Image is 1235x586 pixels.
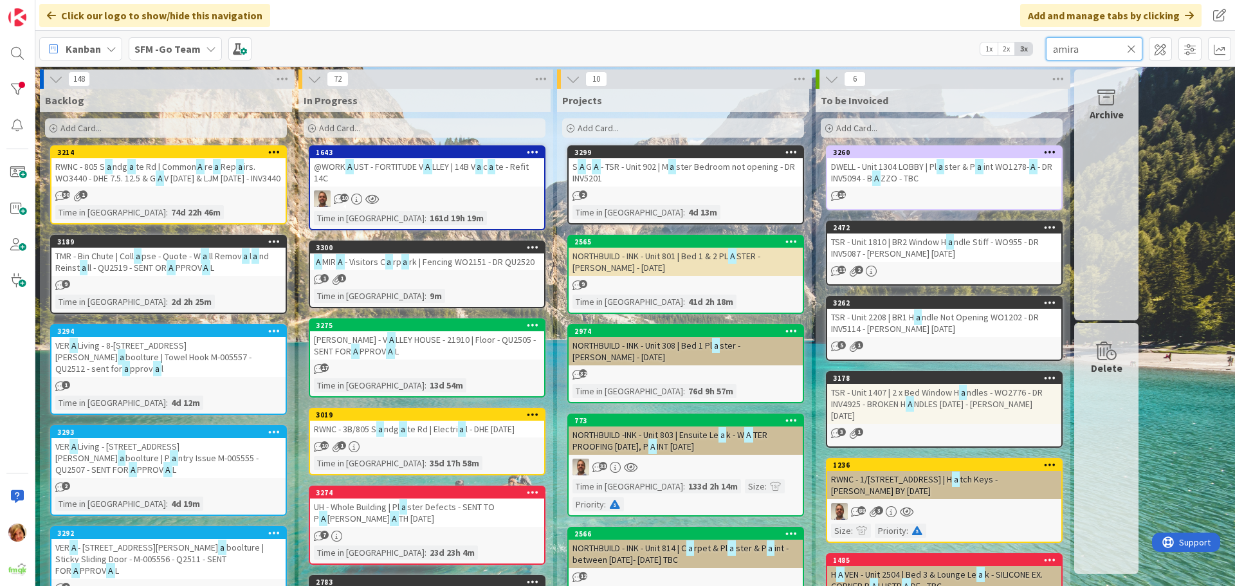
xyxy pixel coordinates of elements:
[55,250,269,273] span: nd Reinst
[55,542,69,553] span: VER
[51,325,286,377] div: 3294VERALiving - 8-[STREET_ADDRESS][PERSON_NAME]aboolture | Towel Hook M-005557 - QU2512 - sent f...
[202,260,210,275] mark: A
[51,527,286,579] div: 3292VERA- [STREET_ADDRESS][PERSON_NAME]aboolture | Sticky Sliding Door - M-005556 - Q2511 - SENT ...
[55,161,105,172] span: RWNC - 805 S
[80,260,87,275] mark: a
[134,248,142,263] mark: a
[118,450,125,465] mark: a
[683,384,685,398] span: :
[767,540,774,555] mark: a
[572,429,767,452] span: TER PROOFING [DATE], P
[837,428,846,436] span: 3
[136,161,196,172] span: te Rd | Common
[569,415,803,455] div: 773NORTHBUILD -INK - Unit 803 | Ensuite Leak - WATER PROOFING [DATE], PAINT [DATE]
[172,464,176,475] span: L
[319,122,360,134] span: Add Card...
[826,458,1063,543] a: 1236RWNC - 1/[STREET_ADDRESS] | Hatch Keys - [PERSON_NAME] BY [DATE]SDSize:Priority:
[51,325,286,337] div: 3294
[310,320,544,331] div: 3275
[426,378,466,392] div: 13d 54m
[572,250,760,273] span: STER - [PERSON_NAME] - [DATE]
[314,423,376,435] span: RWNC - 3B/805 S
[338,441,346,450] span: 1
[827,372,1061,384] div: 3178
[569,325,803,365] div: 2974NORTHBUILD - INK - Unit 308 | Bed 1 Plaster - [PERSON_NAME] - [DATE]
[836,122,877,134] span: Add Card...
[425,289,426,303] span: :
[168,295,215,309] div: 2d 2h 25m
[875,524,906,538] div: Priority
[345,256,385,268] span: - Visitors C
[236,159,244,174] mark: a
[137,464,163,475] span: PPROV
[685,384,736,398] div: 76d 9h 57m
[314,456,425,470] div: Time in [GEOGRAPHIC_DATA]
[87,262,167,273] span: ll - QU2519 - SENT OR
[250,250,252,262] span: l
[827,222,1061,262] div: 2472TSR - Unit 1810 | BR2 Window Handle Stiff - WO955 - DR INV5087 - [PERSON_NAME] [DATE]
[831,236,1039,259] span: ndle Stiff - WO955 - DR INV5087 - [PERSON_NAME] [DATE]
[569,147,803,158] div: 3299
[314,161,345,172] span: @WORK
[345,159,354,174] mark: A
[351,343,360,358] mark: A
[937,159,944,174] mark: a
[574,327,803,336] div: 2974
[855,266,863,274] span: 2
[310,409,544,437] div: 3019RWNC - 3B/805 Sandgate Rd | Electrial - DHE [DATE]
[310,147,544,187] div: 1643@WORKAUST - FORTITUDE VALLEY | 14B Vacate - Refit 14C
[572,205,683,219] div: Time in [GEOGRAPHIC_DATA]
[310,242,544,270] div: 3300AMIRA- Visitors Carpark | Fencing WO2151 - DR QU2520
[320,274,329,282] span: 1
[62,381,70,389] span: 1
[79,190,87,199] span: 1
[314,254,322,269] mark: A
[569,147,803,187] div: 3299SAGA- TSR - Unit 902 | Master Bedroom not opening - DR INV5201
[55,351,252,374] span: boolture | Towel Hook M-005557 - QU2512 - sent for
[27,2,59,17] span: Support
[66,41,101,57] span: Kanban
[827,372,1061,424] div: 3178TSR - Unit 1407 | 2 x Bed Window Handles - WO2776 - DR INV4925 - BROKEN HANDLES [DATE] - [PER...
[309,486,545,565] a: 3274UH - Whole Building | Plaster Defects - SENT TO PA[PERSON_NAME]ATH [DATE]Time in [GEOGRAPHIC_...
[851,524,853,538] span: :
[569,325,803,337] div: 2974
[683,479,685,493] span: :
[242,248,250,263] mark: a
[567,235,804,314] a: 2565NORTHBUILD - INK - Unit 801 | Bed 1 & 2 PLASTER - [PERSON_NAME] - [DATE]Time in [GEOGRAPHIC_D...
[62,482,70,490] span: 2
[310,409,544,421] div: 3019
[50,425,287,516] a: 3293VERALiving - [STREET_ADDRESS][PERSON_NAME]aboolture | Pantry Issue M-005555 - QU2507 - SENT F...
[338,274,346,282] span: 1
[833,298,1061,307] div: 3262
[569,236,803,248] div: 2565
[831,503,848,520] img: SD
[50,145,287,224] a: 3214RWNC - 805 Sandgate Rd | CommonAreaRepairs. WO3440 - DHE 7.5. 12.5 & GAV [DATE] & LJM [DATE] ...
[399,421,407,436] mark: a
[586,161,592,172] span: G
[57,237,286,246] div: 3189
[51,147,286,187] div: 3214RWNC - 805 Sandgate Rd | CommonAreaRepairs. WO3440 - DHE 7.5. 12.5 & GAV [DATE] & LJM [DATE] ...
[952,472,960,486] mark: a
[166,295,168,309] span: :
[685,205,720,219] div: 4d 13m
[209,250,242,262] span: ll Remov
[167,260,175,275] mark: A
[360,345,386,357] span: PPROV
[55,396,166,410] div: Time in [GEOGRAPHIC_DATA]
[827,459,1061,471] div: 1236
[827,297,1061,309] div: 3262
[827,459,1061,499] div: 1236RWNC - 1/[STREET_ADDRESS] | Hatch Keys - [PERSON_NAME] BY [DATE]
[831,236,946,248] span: TSR - Unit 1810 | BR2 Window H
[685,479,741,493] div: 133d 2h 14m
[314,334,536,357] span: LLEY HOUSE - 21910 | Floor - QU2505 - SENT FOR
[567,414,804,517] a: 773NORTHBUILD -INK - Unit 803 | Ensuite Leak - WATER PROOFING [DATE], PAINT [DATE]SDTime in [GEOG...
[51,426,286,438] div: 3293
[51,147,286,158] div: 3214
[837,266,846,274] span: 11
[458,421,466,436] mark: a
[105,159,113,174] mark: a
[385,254,393,269] mark: a
[685,295,736,309] div: 41d 2h 18m
[168,205,224,219] div: 74d 22h 46m
[475,159,483,174] mark: a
